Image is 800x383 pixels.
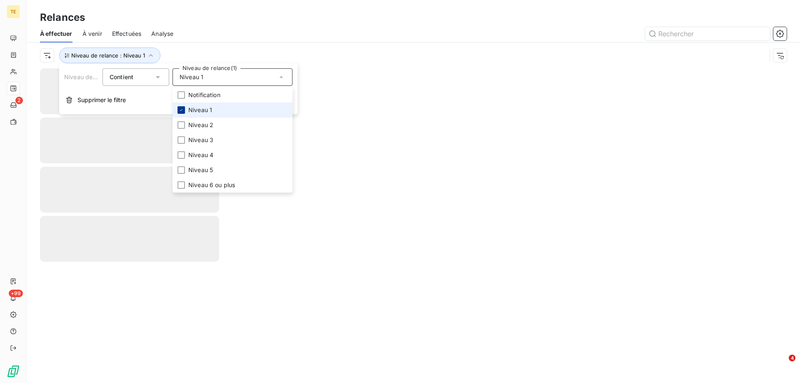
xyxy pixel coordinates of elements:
[188,136,213,144] span: Niveau 3
[645,27,770,40] input: Rechercher
[64,73,115,80] span: Niveau de relance
[188,181,235,189] span: Niveau 6 ou plus
[110,73,133,80] span: Contient
[77,96,126,104] span: Supprimer le filtre
[188,166,213,174] span: Niveau 5
[188,151,213,159] span: Niveau 4
[71,52,145,59] span: Niveau de relance : Niveau 1
[82,30,102,38] span: À venir
[789,355,795,361] span: 4
[188,91,220,99] span: Notification
[772,355,792,375] iframe: Intercom live chat
[59,48,160,63] button: Niveau de relance : Niveau 1
[7,5,20,18] div: TE
[40,30,72,38] span: À effectuer
[112,30,142,38] span: Effectuées
[180,73,203,81] span: Niveau 1
[151,30,173,38] span: Analyse
[40,10,85,25] h3: Relances
[188,106,212,114] span: Niveau 1
[7,365,20,378] img: Logo LeanPay
[9,290,23,297] span: +99
[188,121,213,129] span: Niveau 2
[15,97,23,104] span: 2
[59,91,297,109] button: Supprimer le filtre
